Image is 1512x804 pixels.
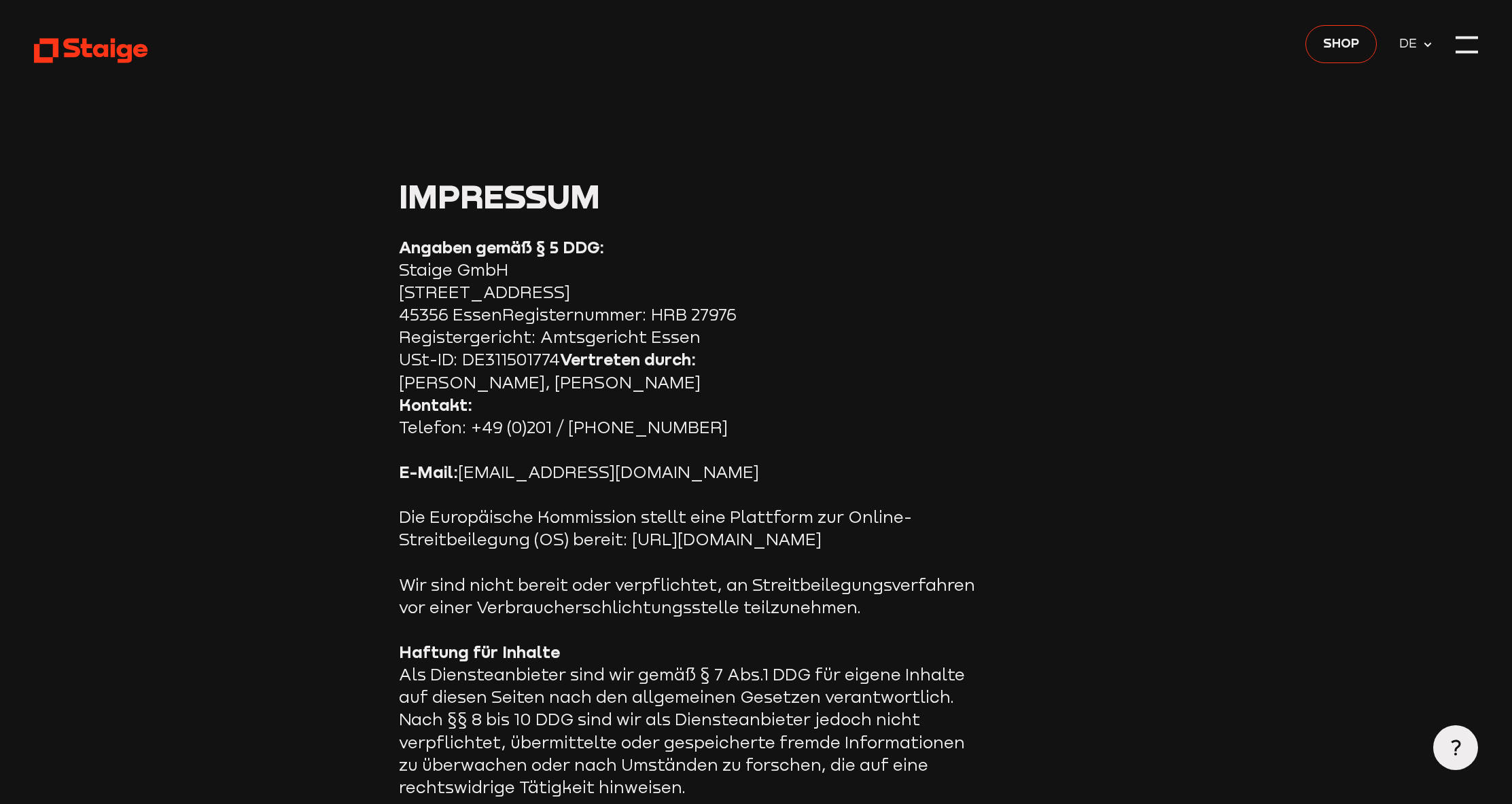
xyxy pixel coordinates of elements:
[399,177,600,216] span: Impressum
[399,394,977,439] p: Telefon: +49 (0)201 / [PHONE_NUMBER]
[1305,25,1377,63] a: Shop
[399,574,977,619] p: Wir sind nicht bereit oder verpflichtet, an Streitbeilegungsverfahren vor einer Verbraucherschlic...
[399,462,458,481] strong: E-Mail:
[1399,34,1422,54] span: DE
[399,238,604,257] strong: Angaben gemäß § 5 DDG:
[399,395,472,414] strong: Kontakt:
[399,461,977,483] p: [EMAIL_ADDRESS][DOMAIN_NAME]
[560,350,696,369] strong: Vertreten durch:
[1455,382,1498,422] iframe: chat widget
[399,506,977,551] p: Die Europäische Kommission stellt eine Plattform zur Online-Streitbeilegung (OS) bereit: [URL][DO...
[399,642,560,661] strong: Haftung für Inhalte
[1323,33,1359,53] span: Shop
[399,641,977,799] p: Als Diensteanbieter sind wir gemäß § 7 Abs.1 DDG für eigene Inhalte auf diesen Seiten nach den al...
